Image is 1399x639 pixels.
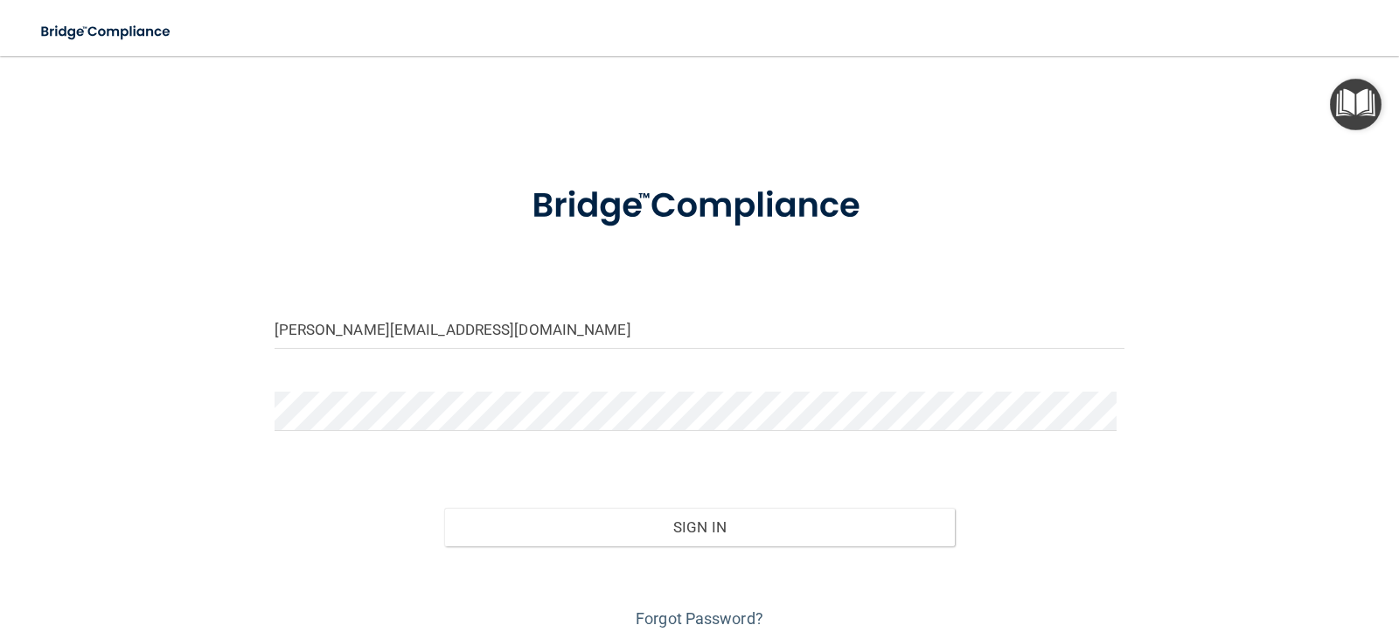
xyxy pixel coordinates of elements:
[26,14,187,50] img: bridge_compliance_login_screen.278c3ca4.svg
[1330,79,1382,130] button: Open Resource Center
[636,609,763,628] a: Forgot Password?
[444,508,955,546] button: Sign In
[275,309,1125,349] input: Email
[496,161,903,252] img: bridge_compliance_login_screen.278c3ca4.svg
